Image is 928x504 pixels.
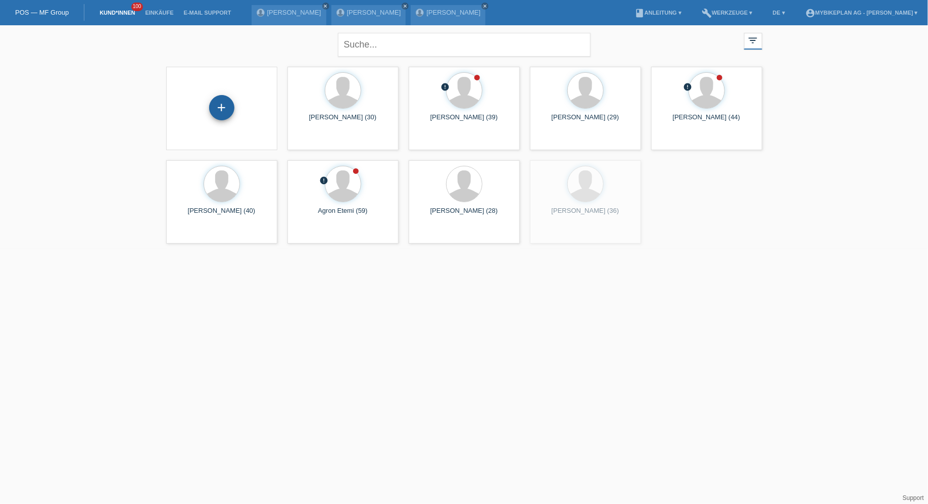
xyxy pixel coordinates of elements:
[634,8,645,18] i: book
[94,10,140,16] a: Kund*innen
[426,9,480,16] a: [PERSON_NAME]
[748,35,759,46] i: filter_list
[903,494,924,501] a: Support
[210,99,234,116] div: Kund*in hinzufügen
[629,10,687,16] a: bookAnleitung ▾
[338,33,591,57] input: Suche...
[320,176,329,185] i: error
[683,82,693,93] div: Unbestätigt, in Bearbeitung
[482,4,487,9] i: close
[441,82,450,93] div: Unbestätigt, in Bearbeitung
[805,8,815,18] i: account_circle
[322,3,329,10] a: close
[179,10,236,16] a: E-Mail Support
[441,82,450,91] i: error
[768,10,790,16] a: DE ▾
[417,113,512,129] div: [PERSON_NAME] (39)
[323,4,328,9] i: close
[140,10,178,16] a: Einkäufe
[417,207,512,223] div: [PERSON_NAME] (28)
[174,207,269,223] div: [PERSON_NAME] (40)
[347,9,401,16] a: [PERSON_NAME]
[800,10,923,16] a: account_circleMybikeplan AG - [PERSON_NAME] ▾
[538,113,633,129] div: [PERSON_NAME] (29)
[402,3,409,10] a: close
[267,9,321,16] a: [PERSON_NAME]
[15,9,69,16] a: POS — MF Group
[659,113,754,129] div: [PERSON_NAME] (44)
[296,113,390,129] div: [PERSON_NAME] (30)
[481,3,489,10] a: close
[320,176,329,187] div: Unbestätigt, in Bearbeitung
[702,8,712,18] i: build
[296,207,390,223] div: Agron Etemi (59)
[538,207,633,223] div: [PERSON_NAME] (36)
[131,3,143,11] span: 100
[403,4,408,9] i: close
[697,10,758,16] a: buildWerkzeuge ▾
[683,82,693,91] i: error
